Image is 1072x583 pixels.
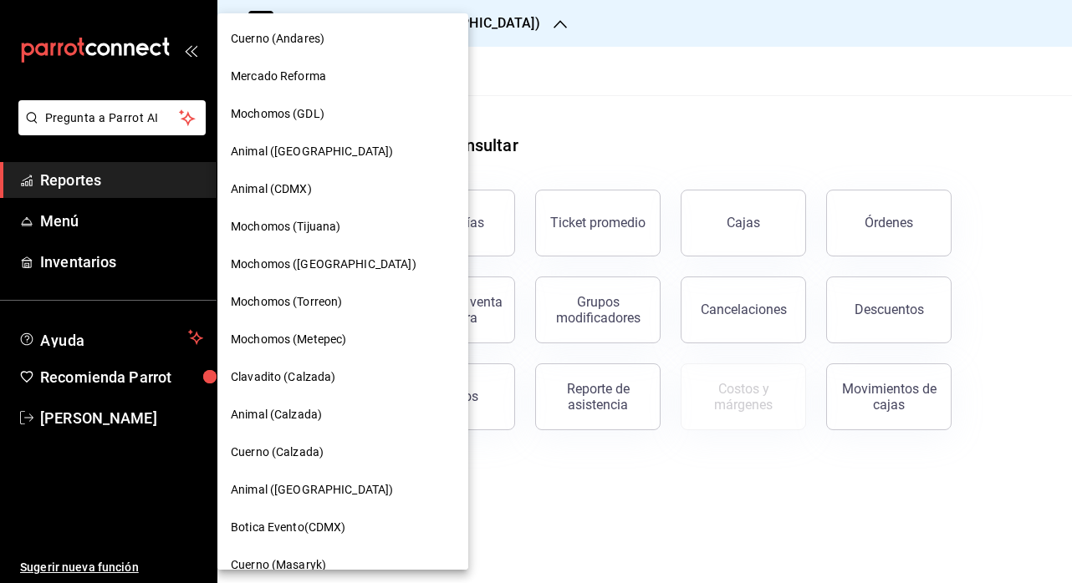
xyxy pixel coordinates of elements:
div: Mochomos ([GEOGRAPHIC_DATA]) [217,246,468,283]
span: Animal ([GEOGRAPHIC_DATA]) [231,481,393,499]
span: Mochomos (Torreon) [231,293,342,311]
div: Mochomos (GDL) [217,95,468,133]
span: Botica Evento(CDMX) [231,519,346,536]
span: Cuerno (Calzada) [231,444,324,461]
span: Mochomos (Tijuana) [231,218,340,236]
div: Mochomos (Tijuana) [217,208,468,246]
div: Animal (CDMX) [217,170,468,208]
div: Animal (Calzada) [217,396,468,433]
div: Animal ([GEOGRAPHIC_DATA]) [217,471,468,509]
div: Cuerno (Calzada) [217,433,468,471]
span: Animal (CDMX) [231,180,312,198]
span: Cuerno (Masaryk) [231,556,326,574]
span: Animal ([GEOGRAPHIC_DATA]) [231,143,393,160]
div: Cuerno (Andares) [217,20,468,58]
span: Mochomos (GDL) [231,105,324,123]
div: Mochomos (Torreon) [217,283,468,321]
span: Cuerno (Andares) [231,30,324,48]
span: Clavadito (Calzada) [231,368,336,386]
div: Mercado Reforma [217,58,468,95]
div: Mochomos (Metepec) [217,321,468,358]
span: Mochomos ([GEOGRAPHIC_DATA]) [231,256,416,273]
span: Mochomos (Metepec) [231,331,346,348]
span: Mercado Reforma [231,68,326,85]
div: Clavadito (Calzada) [217,358,468,396]
span: Animal (Calzada) [231,406,322,423]
div: Botica Evento(CDMX) [217,509,468,546]
div: Animal ([GEOGRAPHIC_DATA]) [217,133,468,170]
